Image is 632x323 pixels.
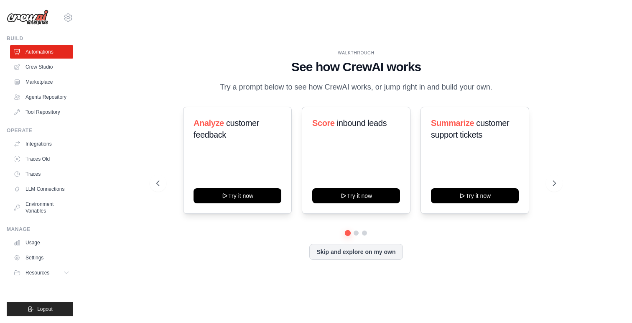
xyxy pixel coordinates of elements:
button: Try it now [194,188,281,203]
span: customer feedback [194,118,259,139]
span: Score [312,118,335,128]
a: LLM Connections [10,182,73,196]
h1: See how CrewAI works [156,59,556,74]
a: Marketplace [10,75,73,89]
button: Try it now [431,188,519,203]
div: Manage [7,226,73,233]
a: Agents Repository [10,90,73,104]
a: Automations [10,45,73,59]
a: Tool Repository [10,105,73,119]
a: Usage [10,236,73,249]
button: Logout [7,302,73,316]
a: Crew Studio [10,60,73,74]
button: Resources [10,266,73,279]
span: Analyze [194,118,224,128]
span: inbound leads [337,118,387,128]
div: Build [7,35,73,42]
a: Environment Variables [10,197,73,218]
span: Resources [25,269,49,276]
a: Settings [10,251,73,264]
a: Traces Old [10,152,73,166]
span: Logout [37,306,53,313]
span: Summarize [431,118,474,128]
p: Try a prompt below to see how CrewAI works, or jump right in and build your own. [216,81,497,93]
img: Logo [7,10,48,26]
button: Skip and explore on my own [309,244,403,260]
a: Integrations [10,137,73,151]
div: Operate [7,127,73,134]
button: Try it now [312,188,400,203]
a: Traces [10,167,73,181]
div: WALKTHROUGH [156,50,556,56]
